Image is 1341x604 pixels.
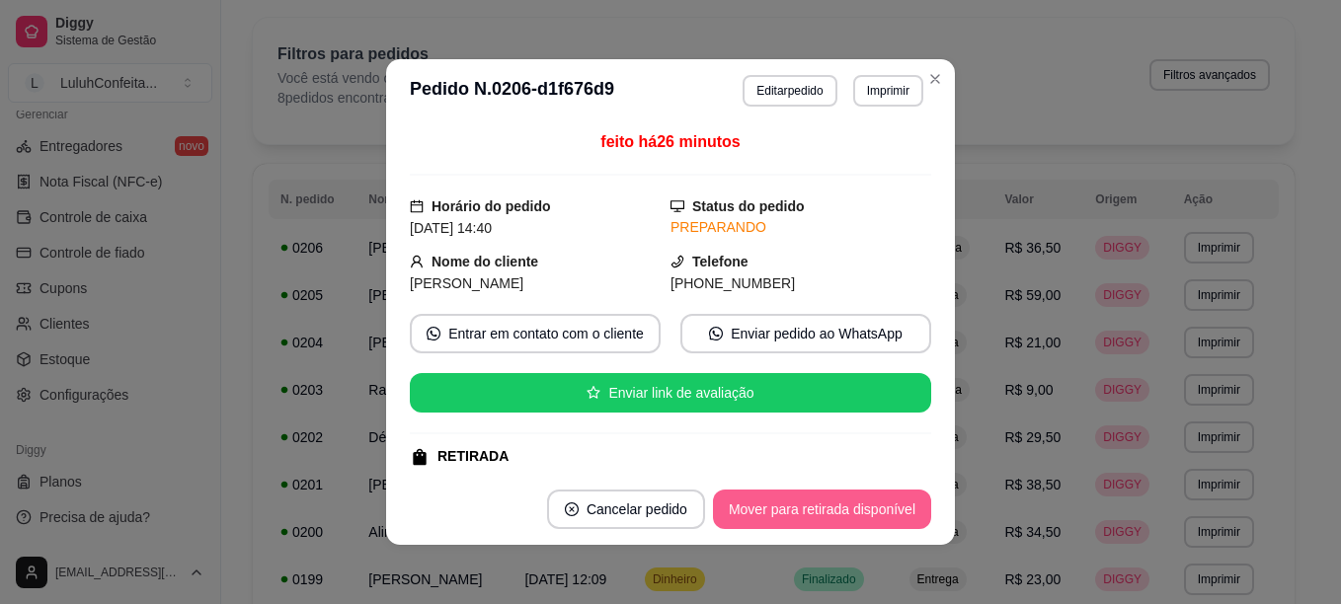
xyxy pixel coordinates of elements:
[410,220,492,236] span: [DATE] 14:40
[600,133,740,150] span: feito há 26 minutos
[432,198,551,214] strong: Horário do pedido
[410,75,614,107] h3: Pedido N. 0206-d1f676d9
[670,199,684,213] span: desktop
[587,386,600,400] span: star
[709,327,723,340] span: whats-app
[410,275,523,291] span: [PERSON_NAME]
[547,490,705,529] button: close-circleCancelar pedido
[853,75,923,107] button: Imprimir
[410,199,424,213] span: calendar
[410,373,931,413] button: starEnviar link de avaliação
[680,314,931,353] button: whats-appEnviar pedido ao WhatsApp
[565,502,579,516] span: close-circle
[670,275,795,291] span: [PHONE_NUMBER]
[410,255,424,268] span: user
[919,63,951,95] button: Close
[692,198,805,214] strong: Status do pedido
[713,490,931,529] button: Mover para retirada disponível
[670,217,931,238] div: PREPARANDO
[410,314,661,353] button: whats-appEntrar em contato com o cliente
[670,255,684,268] span: phone
[432,254,538,269] strong: Nome do cliente
[743,75,836,107] button: Editarpedido
[437,446,509,467] div: RETIRADA
[692,254,749,269] strong: Telefone
[427,327,440,340] span: whats-app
